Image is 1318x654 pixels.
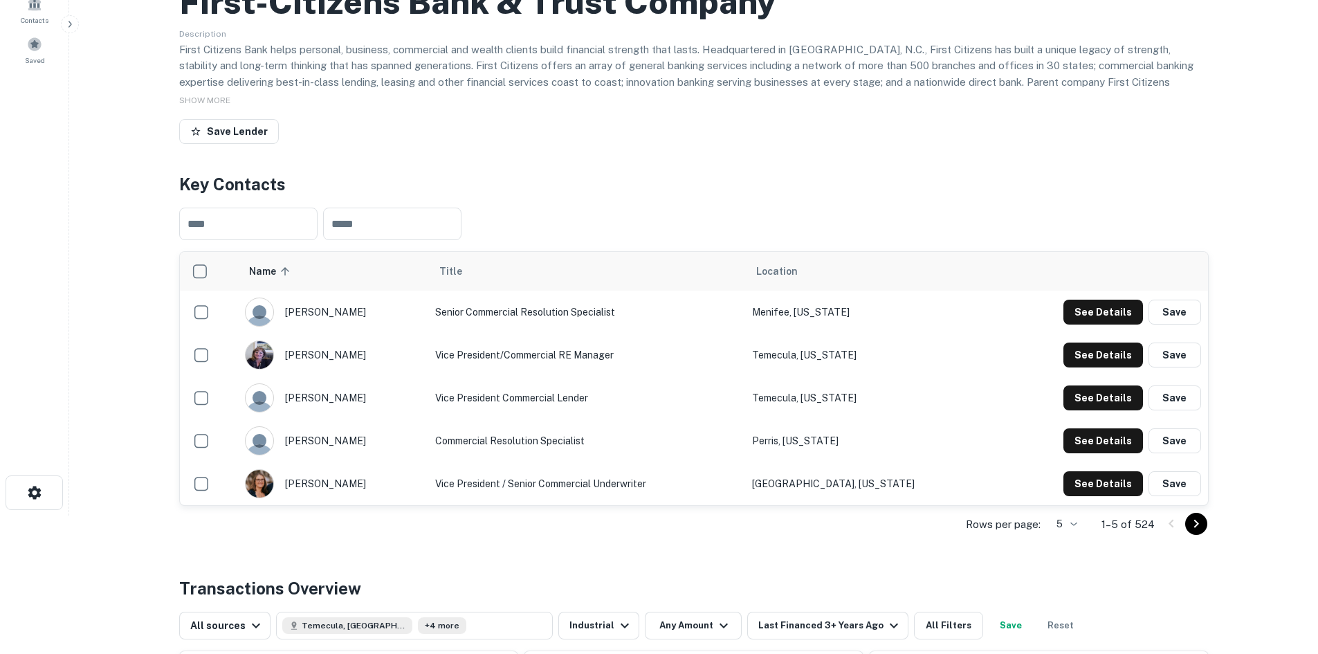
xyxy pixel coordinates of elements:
[558,612,639,639] button: Industrial
[276,612,553,639] button: Temecula, [GEOGRAPHIC_DATA], [GEOGRAPHIC_DATA]+4 more
[428,252,745,291] th: Title
[428,334,745,376] td: Vice President/Commercial RE Manager
[428,291,745,334] td: Senior Commercial Resolution Specialist
[1148,471,1201,496] button: Save
[179,576,361,601] h4: Transactions Overview
[246,384,273,412] img: 9c8pery4andzj6ohjkjp54ma2
[246,470,273,498] img: 1614206025236
[180,252,1208,505] div: scrollable content
[245,298,421,327] div: [PERSON_NAME]
[745,252,994,291] th: Location
[1063,471,1143,496] button: See Details
[745,462,994,505] td: [GEOGRAPHIC_DATA], [US_STATE]
[428,419,745,462] td: Commercial Resolution Specialist
[1148,385,1201,410] button: Save
[745,291,994,334] td: Menifee, [US_STATE]
[25,55,45,66] span: Saved
[246,341,273,369] img: 1516954277377
[179,612,271,639] button: All sources
[1046,514,1079,534] div: 5
[428,376,745,419] td: Vice President Commercial Lender
[245,426,421,455] div: [PERSON_NAME]
[439,263,480,280] span: Title
[745,376,994,419] td: Temecula, [US_STATE]
[914,612,983,639] button: All Filters
[1148,300,1201,325] button: Save
[758,617,902,634] div: Last Financed 3+ Years Ago
[1148,428,1201,453] button: Save
[245,469,421,498] div: [PERSON_NAME]
[245,383,421,412] div: [PERSON_NAME]
[246,298,273,326] img: 9c8pery4andzj6ohjkjp54ma2
[1148,343,1201,367] button: Save
[245,340,421,370] div: [PERSON_NAME]
[425,619,459,632] span: +4 more
[179,96,230,105] span: SHOW MORE
[645,612,742,639] button: Any Amount
[966,516,1041,533] p: Rows per page:
[1063,300,1143,325] button: See Details
[179,42,1209,123] p: First Citizens Bank helps personal, business, commercial and wealth clients build financial stren...
[747,612,908,639] button: Last Financed 3+ Years Ago
[1249,543,1318,610] iframe: Chat Widget
[302,619,405,632] span: Temecula, [GEOGRAPHIC_DATA], [GEOGRAPHIC_DATA]
[1185,513,1207,535] button: Go to next page
[246,427,273,455] img: 9c8pery4andzj6ohjkjp54ma2
[179,172,1209,197] h4: Key Contacts
[745,419,994,462] td: Perris, [US_STATE]
[21,15,48,26] span: Contacts
[4,31,65,69] a: Saved
[249,263,294,280] span: Name
[179,29,226,39] span: Description
[428,462,745,505] td: Vice President / Senior Commercial Underwriter
[1101,516,1155,533] p: 1–5 of 524
[989,612,1033,639] button: Save your search to get updates of matches that match your search criteria.
[1063,343,1143,367] button: See Details
[238,252,428,291] th: Name
[745,334,994,376] td: Temecula, [US_STATE]
[1038,612,1083,639] button: Reset
[1063,428,1143,453] button: See Details
[190,617,264,634] div: All sources
[1063,385,1143,410] button: See Details
[179,119,279,144] button: Save Lender
[756,263,798,280] span: Location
